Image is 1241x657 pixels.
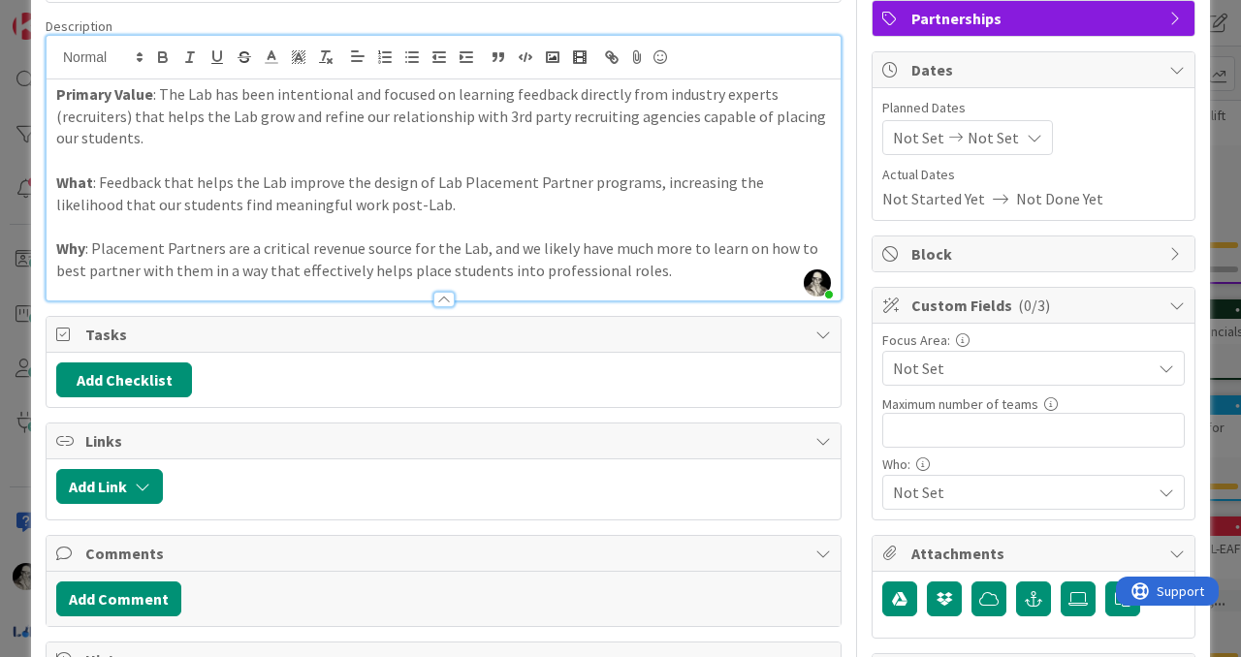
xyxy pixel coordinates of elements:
[911,58,1160,81] span: Dates
[882,333,1185,347] div: Focus Area:
[804,269,831,297] img: 5slRnFBaanOLW26e9PW3UnY7xOjyexml.jpeg
[56,84,153,104] strong: Primary Value
[46,17,112,35] span: Description
[911,7,1160,30] span: Partnerships
[56,581,181,616] button: Add Comment
[911,294,1160,317] span: Custom Fields
[56,237,831,281] p: : Placement Partners are a critical revenue source for the Lab, and we likely have much more to l...
[85,429,806,453] span: Links
[85,323,806,346] span: Tasks
[56,362,192,397] button: Add Checklist
[893,126,944,149] span: Not Set
[968,126,1019,149] span: Not Set
[911,542,1160,565] span: Attachments
[41,3,88,26] span: Support
[56,172,93,192] strong: What
[882,395,1038,413] label: Maximum number of teams
[1018,296,1050,315] span: ( 0/3 )
[882,98,1185,118] span: Planned Dates
[85,542,806,565] span: Comments
[893,481,1151,504] span: Not Set
[893,357,1151,380] span: Not Set
[56,83,831,149] p: : The Lab has been intentional and focused on learning feedback directly from industry experts (r...
[882,165,1185,185] span: Actual Dates
[911,242,1160,266] span: Block
[56,172,831,215] p: : Feedback that helps the Lab improve the design of Lab Placement Partner programs, increasing th...
[56,238,85,258] strong: Why
[56,469,163,504] button: Add Link
[882,187,985,210] span: Not Started Yet
[1016,187,1103,210] span: Not Done Yet
[882,457,1185,471] div: Who:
